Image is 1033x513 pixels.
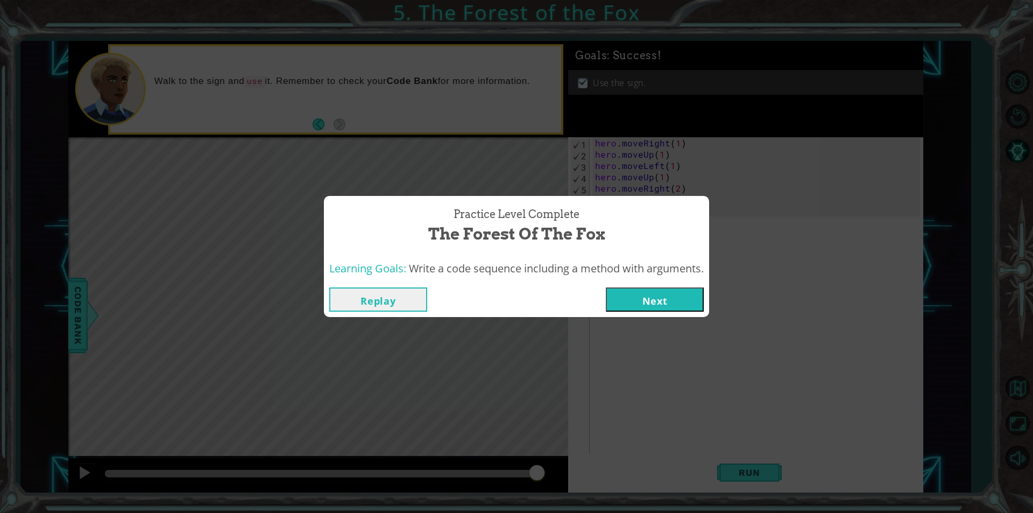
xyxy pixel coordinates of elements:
[409,261,704,276] span: Write a code sequence including a method with arguments.
[454,207,579,222] span: Practice Level Complete
[428,222,605,245] span: The Forest of the Fox
[329,287,427,312] button: Replay
[606,287,704,312] button: Next
[329,261,406,276] span: Learning Goals:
